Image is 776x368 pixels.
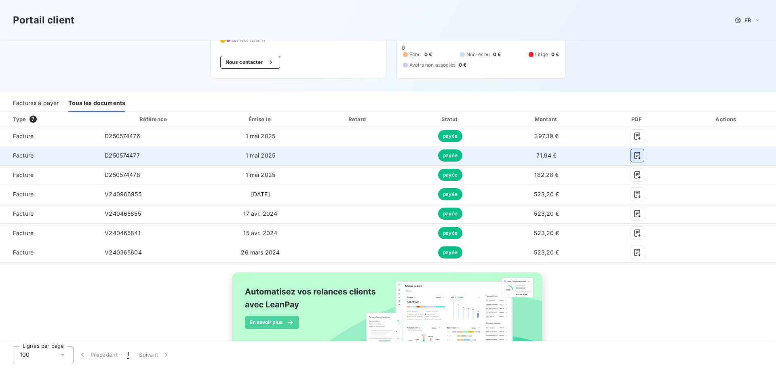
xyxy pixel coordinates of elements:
[30,116,37,123] span: 7
[534,191,559,198] span: 523,20 €
[6,229,92,237] span: Facture
[6,171,92,179] span: Facture
[246,152,276,159] span: 1 mai 2025
[122,346,134,363] button: 1
[438,227,462,239] span: payée
[534,249,559,256] span: 523,20 €
[599,115,676,123] div: PDF
[313,115,403,123] div: Retard
[6,151,92,160] span: Facture
[438,188,462,200] span: payée
[534,210,559,217] span: 523,20 €
[6,210,92,218] span: Facture
[243,210,277,217] span: 17 avr. 2024
[409,51,421,58] span: Échu
[6,132,92,140] span: Facture
[536,152,557,159] span: 71,94 €
[105,152,140,159] span: D250574477
[220,56,280,69] button: Nous contacter
[74,346,122,363] button: Précédent
[13,95,59,112] div: Factures à payer
[105,191,141,198] span: V240966955
[438,169,462,181] span: payée
[679,115,774,123] div: Actions
[534,171,559,178] span: 182,28 €
[251,191,270,198] span: [DATE]
[535,51,548,58] span: Litige
[241,249,280,256] span: 26 mars 2024
[424,51,432,58] span: 0 €
[6,190,92,198] span: Facture
[225,267,551,367] img: banner
[105,249,142,256] span: V240365604
[534,229,559,236] span: 523,20 €
[438,130,462,142] span: payée
[744,17,751,23] span: FR
[438,208,462,220] span: payée
[105,171,140,178] span: D250574478
[402,44,405,51] span: 0
[246,132,276,139] span: 1 mai 2025
[406,115,494,123] div: Statut
[466,51,490,58] span: Non-échu
[493,51,501,58] span: 0 €
[6,248,92,257] span: Facture
[105,132,140,139] span: D250574476
[8,115,97,123] div: Type
[459,61,466,69] span: 0 €
[438,149,462,162] span: payée
[105,210,141,217] span: V240465855
[498,115,596,123] div: Montant
[438,246,462,259] span: payée
[127,351,129,359] span: 1
[139,116,167,122] div: Référence
[409,61,455,69] span: Avoirs non associés
[13,13,74,27] h3: Portail client
[68,95,125,112] div: Tous les documents
[105,229,141,236] span: V240465841
[534,132,559,139] span: 397,39 €
[551,51,559,58] span: 0 €
[246,171,276,178] span: 1 mai 2025
[243,229,277,236] span: 15 avr. 2024
[134,346,175,363] button: Suivant
[20,351,30,359] span: 100
[211,115,310,123] div: Émise le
